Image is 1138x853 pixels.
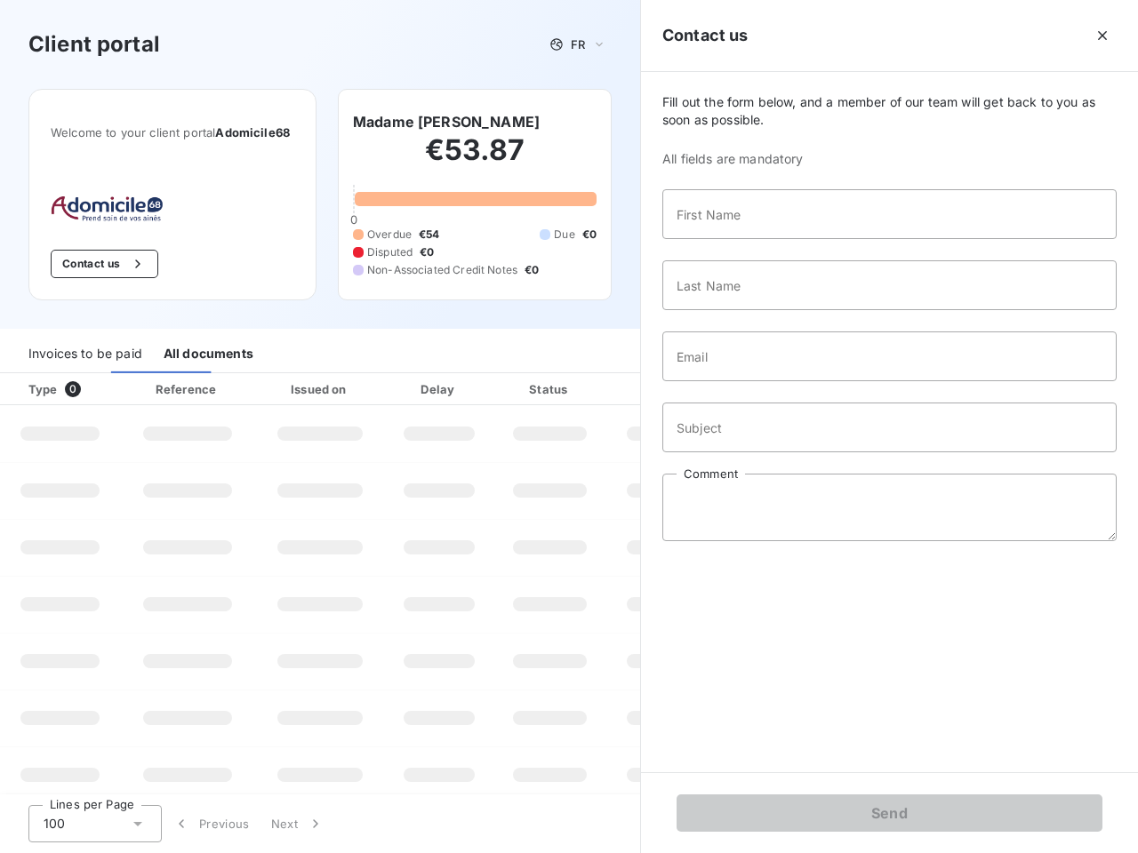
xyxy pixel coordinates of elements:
[662,260,1117,310] input: placeholder
[525,262,539,278] span: €0
[259,380,381,398] div: Issued on
[419,227,439,243] span: €54
[662,189,1117,239] input: placeholder
[353,111,540,132] h6: Madame [PERSON_NAME]
[554,227,574,243] span: Due
[51,196,164,221] img: Company logo
[156,382,216,396] div: Reference
[662,93,1117,129] span: Fill out the form below, and a member of our team will get back to you as soon as possible.
[662,403,1117,452] input: placeholder
[51,250,158,278] button: Contact us
[367,244,413,260] span: Disputed
[350,212,357,227] span: 0
[18,380,116,398] div: Type
[367,227,412,243] span: Overdue
[662,23,749,48] h5: Contact us
[162,805,260,842] button: Previous
[215,125,290,140] span: Adomicile68
[582,227,597,243] span: €0
[662,150,1117,168] span: All fields are mandatory
[164,336,253,373] div: All documents
[610,380,724,398] div: Amount
[28,28,160,60] h3: Client portal
[51,125,294,140] span: Welcome to your client portal
[65,381,81,397] span: 0
[389,380,490,398] div: Delay
[571,37,585,52] span: FR
[353,132,597,186] h2: €53.87
[44,815,65,833] span: 100
[420,244,434,260] span: €0
[367,262,517,278] span: Non-Associated Credit Notes
[260,805,335,842] button: Next
[497,380,603,398] div: Status
[28,336,142,373] div: Invoices to be paid
[662,331,1117,381] input: placeholder
[677,794,1102,832] button: Send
